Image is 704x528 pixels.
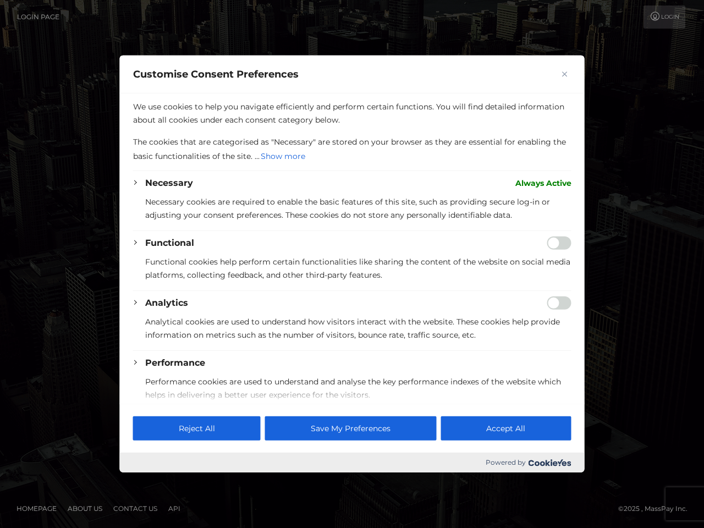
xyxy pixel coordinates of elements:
[145,255,571,282] p: Functional cookies help perform certain functionalities like sharing the content of the website o...
[145,177,193,190] button: Necessary
[133,100,571,127] p: We use cookies to help you navigate efficiently and perform certain functions. You will find deta...
[145,315,571,342] p: Analytical cookies are used to understand how visitors interact with the website. These cookies h...
[120,56,585,472] div: Customise Consent Preferences
[260,148,306,164] button: Show more
[133,68,299,81] span: Customise Consent Preferences
[145,375,571,402] p: Performance cookies are used to understand and analyse the key performance indexes of the website...
[547,237,571,250] input: Enable Functional
[120,453,585,472] div: Powered by
[515,177,571,190] span: Always Active
[133,416,261,441] button: Reject All
[145,356,205,370] button: Performance
[145,237,194,250] button: Functional
[562,71,568,77] img: Close
[145,195,571,222] p: Necessary cookies are required to enable the basic features of this site, such as providing secur...
[529,459,571,466] img: Cookieyes logo
[145,296,188,310] button: Analytics
[547,296,571,310] input: Enable Analytics
[558,68,571,81] button: Close
[265,416,436,441] button: Save My Preferences
[133,135,571,164] p: The cookies that are categorised as "Necessary" are stored on your browser as they are essential ...
[441,416,571,441] button: Accept All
